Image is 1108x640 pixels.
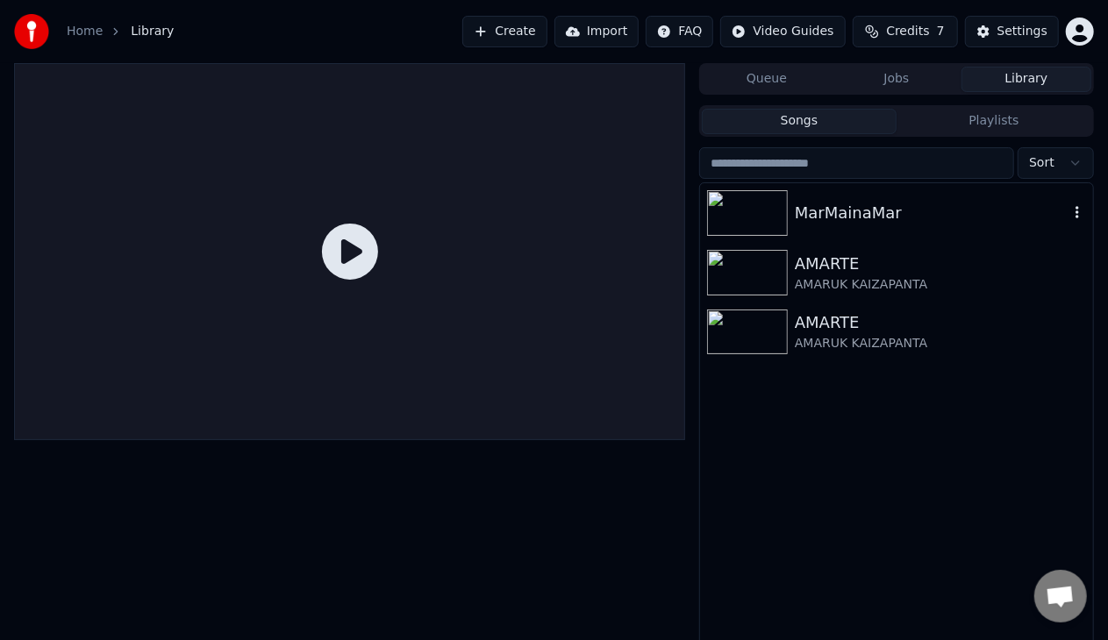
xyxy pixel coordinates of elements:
button: Import [554,16,639,47]
div: AMARTE [795,252,1086,276]
div: Settings [997,23,1047,40]
button: Video Guides [720,16,845,47]
span: Sort [1029,154,1054,172]
nav: breadcrumb [67,23,174,40]
button: Queue [702,67,832,92]
button: Credits7 [853,16,958,47]
span: 7 [937,23,945,40]
button: Playlists [897,109,1091,134]
div: MarMainaMar [795,201,1069,225]
span: Library [131,23,174,40]
button: Create [462,16,547,47]
img: youka [14,14,49,49]
button: Songs [702,109,897,134]
div: AMARUK KAIZAPANTA [795,335,1086,352]
button: Jobs [832,67,961,92]
div: Відкритий чат [1034,570,1087,622]
button: FAQ [646,16,713,47]
button: Library [961,67,1091,92]
div: AMARTE [795,310,1086,335]
span: Credits [886,23,929,40]
button: Settings [965,16,1059,47]
a: Home [67,23,103,40]
div: AMARUK KAIZAPANTA [795,276,1086,294]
